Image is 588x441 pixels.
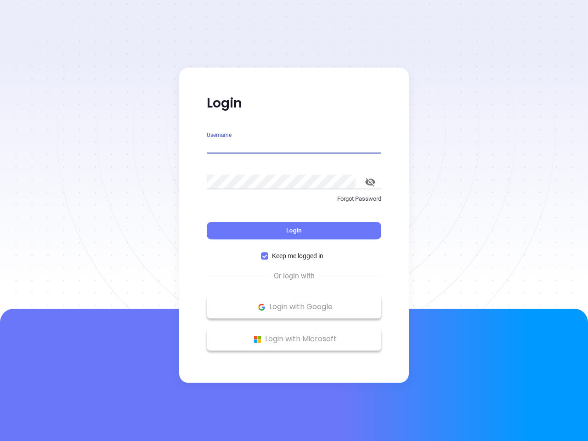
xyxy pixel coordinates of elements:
[359,171,381,193] button: toggle password visibility
[211,300,377,314] p: Login with Google
[252,334,263,345] img: Microsoft Logo
[207,222,381,239] button: Login
[286,226,302,234] span: Login
[207,194,381,211] a: Forgot Password
[211,332,377,346] p: Login with Microsoft
[269,271,319,282] span: Or login with
[207,95,381,112] p: Login
[207,328,381,351] button: Microsoft Logo Login with Microsoft
[207,132,232,138] label: Username
[207,295,381,318] button: Google Logo Login with Google
[207,194,381,204] p: Forgot Password
[256,301,267,313] img: Google Logo
[268,251,327,261] span: Keep me logged in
